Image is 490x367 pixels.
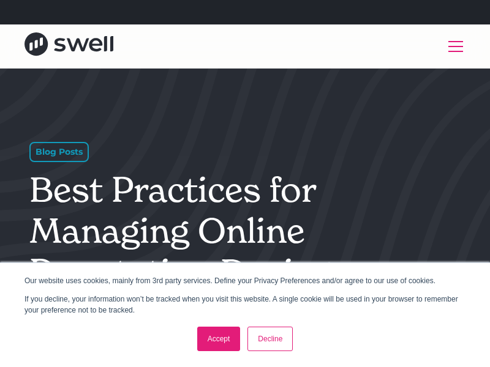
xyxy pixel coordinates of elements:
[441,32,466,61] div: menu
[24,294,466,316] p: If you decline, your information won’t be tracked when you visit this website. A single cookie wi...
[29,142,89,162] div: Blog Posts
[24,275,466,286] p: Our website uses cookies, mainly from 3rd party services. Define your Privacy Preferences and/or ...
[247,327,293,351] a: Decline
[24,32,113,60] a: home
[197,327,241,351] a: Accept
[29,169,435,334] h1: Best Practices for Managing Online Reputation During Healthcare Crises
